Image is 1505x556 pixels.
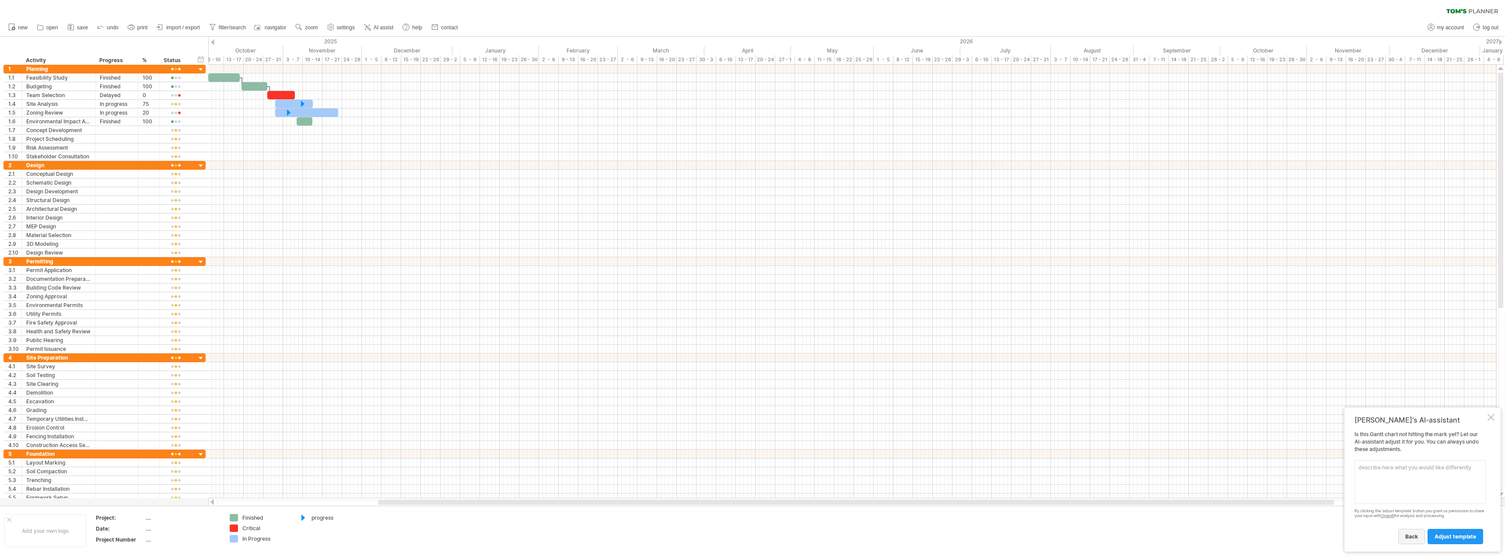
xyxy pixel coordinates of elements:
[834,55,854,64] div: 18 - 22
[8,493,21,502] div: 5.5
[99,56,133,65] div: Progress
[26,292,91,301] div: Zoning Approval
[143,73,155,82] div: 100
[8,275,21,283] div: 3.2
[8,336,21,344] div: 3.9
[1134,46,1220,55] div: September 2026
[337,24,355,31] span: settings
[18,24,28,31] span: new
[559,55,578,64] div: 9 - 13
[8,353,21,362] div: 4
[26,441,91,449] div: Construction Access Setup
[1267,55,1287,64] div: 19 - 23
[8,432,21,441] div: 4.9
[1464,55,1484,64] div: 28 - 1
[8,423,21,432] div: 4.8
[96,514,144,521] div: Project:
[8,170,21,178] div: 2.1
[26,397,91,406] div: Excavation
[224,55,244,64] div: 13 - 17
[26,301,91,309] div: Environmental Permits
[815,55,834,64] div: 11 - 15
[8,205,21,213] div: 2.5
[26,380,91,388] div: Site Clearing
[1354,509,1486,518] div: By clicking the 'adjust template' button you grant us permission to share your input with for ana...
[1354,431,1486,544] div: Is this Gantt chart not hitting the mark yet? Let our AI-assistant adjust it for you. You can alw...
[8,318,21,327] div: 3.7
[143,117,155,126] div: 100
[242,525,290,532] div: Critical
[8,65,21,73] div: 1
[26,213,91,222] div: Interior Design
[263,55,283,64] div: 27 - 31
[775,55,795,64] div: 27 - 1
[65,22,91,33] a: save
[736,55,756,64] div: 13 - 17
[8,406,21,414] div: 4.6
[8,327,21,336] div: 3.8
[1110,55,1130,64] div: 24 - 28
[716,55,736,64] div: 6 - 10
[8,450,21,458] div: 5
[1386,55,1405,64] div: 30 - 4
[26,423,91,432] div: Erosion Control
[8,100,21,108] div: 1.4
[100,100,133,108] div: In progress
[26,415,91,423] div: Temporary Utilities Installation
[1437,24,1464,31] span: my account
[1484,55,1504,64] div: 4 - 8
[1428,529,1483,544] a: adjust template
[8,73,21,82] div: 1.1
[26,467,91,476] div: Soil Compaction
[1405,55,1425,64] div: 7 - 11
[26,135,91,143] div: Project Scheduling
[46,24,58,31] span: open
[26,117,91,126] div: Environmental Impact Assessment
[283,46,362,55] div: November 2025
[412,24,422,31] span: help
[1149,55,1169,64] div: 7 - 11
[1220,46,1307,55] div: October 2026
[452,37,1480,46] div: 2026
[26,231,91,239] div: Material Selection
[8,380,21,388] div: 4.3
[460,55,480,64] div: 5 - 9
[143,82,155,91] div: 100
[26,283,91,292] div: Building Code Review
[26,152,91,161] div: Stakeholder Consultation
[26,406,91,414] div: Grading
[311,514,359,521] div: progress
[137,24,147,31] span: print
[421,55,441,64] div: 22 - 26
[265,24,286,31] span: navigator
[1389,46,1480,55] div: December 2026
[26,476,91,484] div: Trenching
[8,213,21,222] div: 2.6
[8,178,21,187] div: 2.2
[578,55,598,64] div: 16 - 20
[1228,55,1248,64] div: 5 - 9
[26,336,91,344] div: Public Hearing
[795,55,815,64] div: 4 - 8
[77,24,88,31] span: save
[26,318,91,327] div: Fire Safety Approval
[8,467,21,476] div: 5.2
[8,397,21,406] div: 4.5
[26,266,91,274] div: Permit Application
[381,55,401,64] div: 8 - 12
[8,476,21,484] div: 5.3
[704,46,791,55] div: April 2026
[1483,24,1498,31] span: log out
[143,100,155,108] div: 75
[8,441,21,449] div: 4.10
[1011,55,1031,64] div: 20 - 24
[429,22,461,33] a: contact
[26,362,91,371] div: Site Survey
[8,152,21,161] div: 1.10
[26,248,91,257] div: Design Review
[8,485,21,493] div: 5.4
[8,283,21,292] div: 3.3
[8,292,21,301] div: 3.4
[8,371,21,379] div: 4.2
[26,126,91,134] div: Concept Development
